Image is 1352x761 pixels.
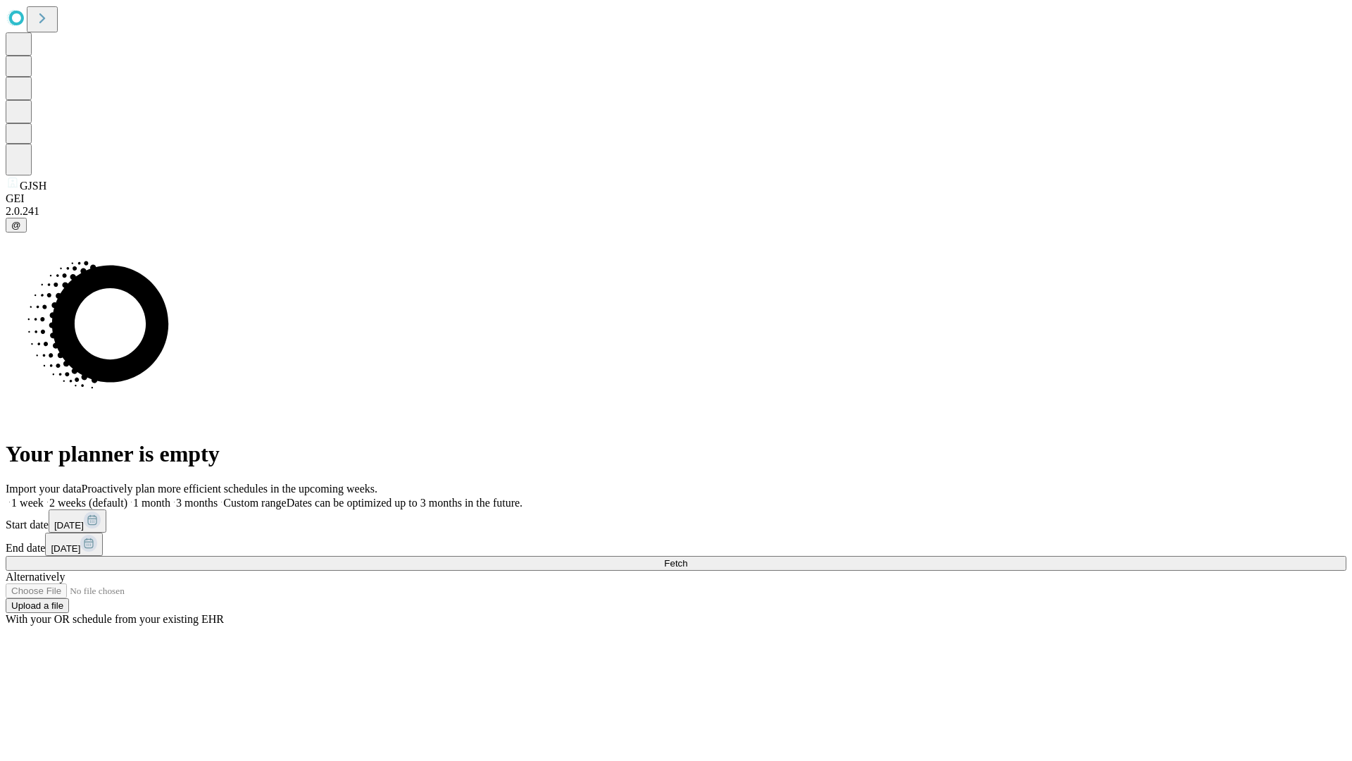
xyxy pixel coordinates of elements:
span: 1 month [133,497,170,509]
span: Dates can be optimized up to 3 months in the future. [287,497,522,509]
span: GJSH [20,180,46,192]
div: End date [6,533,1346,556]
span: @ [11,220,21,230]
h1: Your planner is empty [6,441,1346,467]
div: 2.0.241 [6,205,1346,218]
span: [DATE] [51,543,80,554]
div: GEI [6,192,1346,205]
span: Proactively plan more efficient schedules in the upcoming weeks. [82,483,377,495]
span: Import your data [6,483,82,495]
button: [DATE] [49,509,106,533]
span: Custom range [223,497,286,509]
button: Fetch [6,556,1346,571]
button: [DATE] [45,533,103,556]
span: 2 weeks (default) [49,497,127,509]
div: Start date [6,509,1346,533]
span: 1 week [11,497,44,509]
span: [DATE] [54,520,84,531]
button: @ [6,218,27,233]
span: With your OR schedule from your existing EHR [6,613,224,625]
span: Fetch [664,558,687,569]
span: Alternatively [6,571,65,583]
button: Upload a file [6,598,69,613]
span: 3 months [176,497,218,509]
